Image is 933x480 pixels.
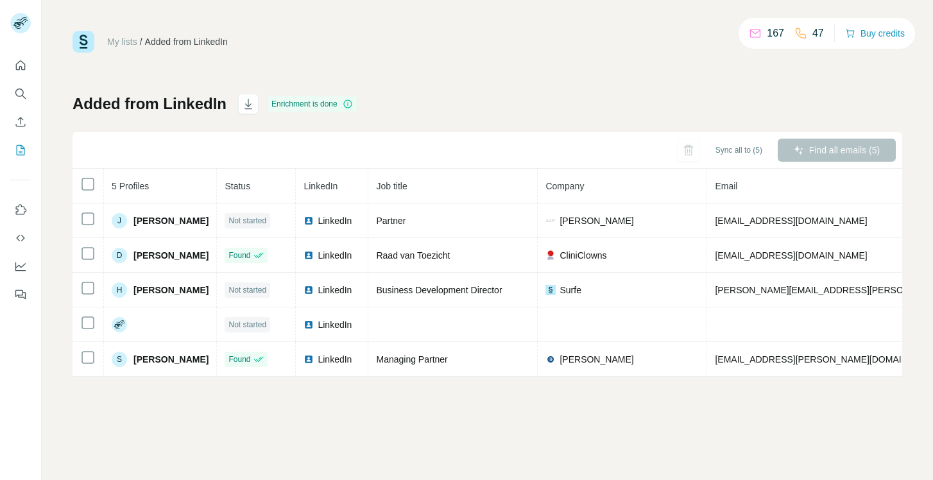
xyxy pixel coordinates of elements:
p: 167 [767,26,784,41]
img: LinkedIn logo [304,354,314,364]
h1: Added from LinkedIn [73,94,227,114]
button: Sync all to (5) [706,141,771,160]
img: Surfe Logo [73,31,94,53]
span: LinkedIn [318,214,352,227]
button: Use Surfe on LinkedIn [10,198,31,221]
span: Business Development Director [376,285,502,295]
span: [PERSON_NAME] [560,214,633,227]
img: company-logo [545,354,556,364]
span: LinkedIn [318,318,352,331]
li: / [140,35,142,48]
div: Added from LinkedIn [145,35,228,48]
img: LinkedIn logo [304,320,314,330]
span: Raad van Toezicht [376,250,450,261]
span: 5 Profiles [112,181,149,191]
span: Email [715,181,737,191]
span: Job title [376,181,407,191]
span: CliniClowns [560,249,606,262]
button: Use Surfe API [10,227,31,250]
span: Not started [228,215,266,227]
button: Enrich CSV [10,110,31,133]
img: LinkedIn logo [304,250,314,261]
button: Buy credits [845,24,905,42]
span: [EMAIL_ADDRESS][DOMAIN_NAME] [715,250,867,261]
img: company-logo [545,285,556,295]
button: My lists [10,139,31,162]
p: 47 [812,26,824,41]
img: LinkedIn logo [304,285,314,295]
span: Managing Partner [376,354,447,364]
div: J [112,213,127,228]
button: Search [10,82,31,105]
img: company-logo [545,250,556,261]
div: D [112,248,127,263]
span: LinkedIn [318,249,352,262]
div: H [112,282,127,298]
span: Found [228,250,250,261]
span: Not started [228,319,266,330]
span: [PERSON_NAME] [133,249,209,262]
span: [PERSON_NAME] [560,353,633,366]
span: LinkedIn [318,284,352,296]
button: Quick start [10,54,31,77]
span: Found [228,354,250,365]
span: Company [545,181,584,191]
span: [PERSON_NAME] [133,353,209,366]
a: My lists [107,37,137,47]
span: LinkedIn [318,353,352,366]
span: [PERSON_NAME] [133,284,209,296]
span: Status [225,181,250,191]
div: Enrichment is done [268,96,357,112]
span: Not started [228,284,266,296]
img: LinkedIn logo [304,216,314,226]
span: LinkedIn [304,181,338,191]
span: Sync all to (5) [715,144,762,156]
button: Feedback [10,283,31,306]
span: [PERSON_NAME] [133,214,209,227]
span: [EMAIL_ADDRESS][DOMAIN_NAME] [715,216,867,226]
button: Dashboard [10,255,31,278]
div: S [112,352,127,367]
span: Partner [376,216,406,226]
img: company-logo [545,216,556,226]
span: Surfe [560,284,581,296]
